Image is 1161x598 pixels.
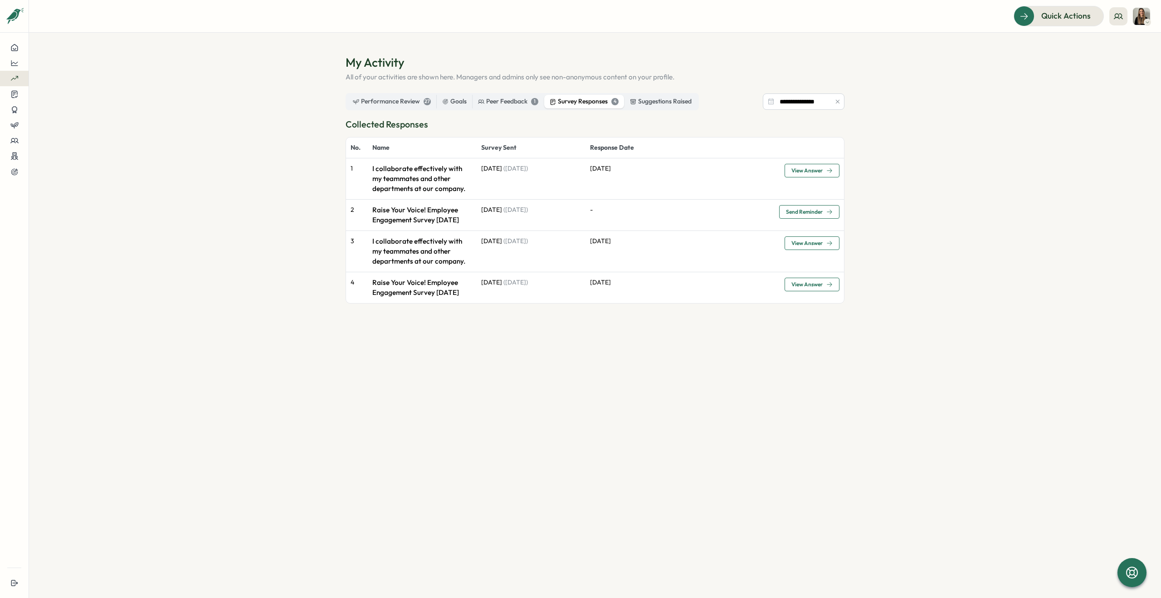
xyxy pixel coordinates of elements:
[346,272,368,303] td: 4
[346,54,844,70] h1: My Activity
[372,164,472,194] p: I collaborate effectively with my teammates and other departments at our company.
[477,230,585,272] td: [DATE]
[477,199,585,230] td: [DATE]
[477,137,585,159] th: Survey Sent
[590,205,770,215] p: -
[502,206,528,214] span: ( [DATE] )
[346,137,368,159] th: No.
[785,236,839,250] button: View Answer
[779,205,839,219] button: Send Reminder
[611,98,619,105] div: 4
[1133,8,1150,25] img: Niamh Linton
[502,278,528,286] span: ( [DATE] )
[585,137,771,159] th: Response Date
[424,98,431,105] div: 27
[630,97,692,107] div: Suggestions Raised
[346,199,368,230] td: 2
[372,278,472,298] p: Raise Your Voice! Employee Engagement Survey [DATE]
[791,282,823,287] span: View Answer
[502,164,528,172] span: ( [DATE] )
[502,237,528,245] span: ( [DATE] )
[590,236,776,246] p: [DATE]
[477,158,585,199] td: [DATE]
[786,209,823,215] span: Send Reminder
[550,97,619,107] div: Survey Responses
[478,97,538,107] div: Peer Feedback
[785,164,839,177] button: View Answer
[791,240,823,246] span: View Answer
[1014,6,1104,26] button: Quick Actions
[442,97,467,107] div: Goals
[372,205,472,225] p: Raise Your Voice! Employee Engagement Survey [DATE]
[346,158,368,199] td: 1
[590,164,776,174] p: [DATE]
[477,272,585,303] td: [DATE]
[590,278,776,288] p: [DATE]
[368,137,477,159] th: Name
[1041,10,1091,22] span: Quick Actions
[346,230,368,272] td: 3
[346,72,844,82] p: All of your activities are shown here. Managers and admins only see non-anonymous content on your...
[346,118,844,132] h3: Collected Responses
[785,278,839,291] button: View Answer
[791,168,823,173] span: View Answer
[353,97,431,107] div: Performance Review
[372,236,472,266] p: I collaborate effectively with my teammates and other departments at our company.
[531,98,538,105] div: 1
